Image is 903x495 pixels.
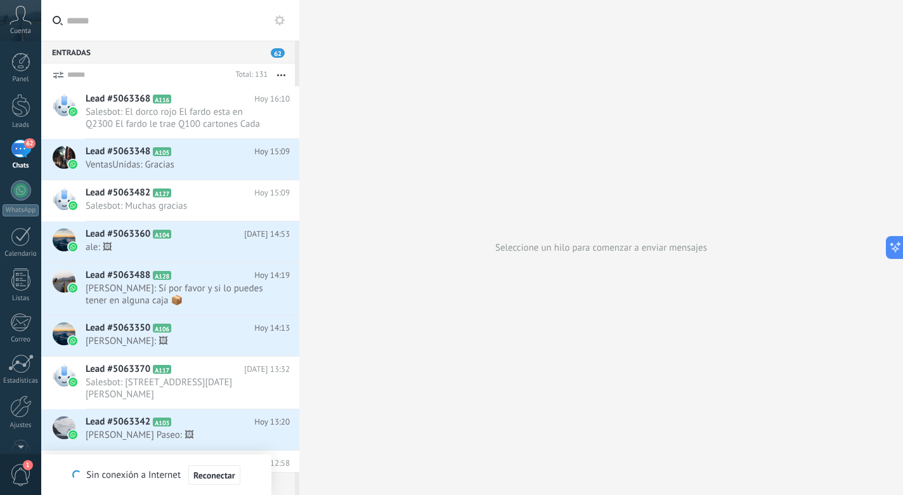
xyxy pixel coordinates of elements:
[72,465,240,485] div: Sin conexión a Internet
[254,93,290,105] span: Hoy 16:10
[3,162,39,170] div: Chats
[254,269,290,282] span: Hoy 14:19
[41,41,295,63] div: Entradas
[41,221,299,262] a: Lead #5063360 A104 [DATE] 14:53 ale: 🖼
[153,324,171,333] span: A106
[68,284,77,293] img: waba.svg
[3,336,39,344] div: Correo
[254,322,290,334] span: Hoy 14:13
[86,228,150,241] span: Lead #5063360
[153,147,171,156] span: A105
[268,63,295,86] button: Más
[3,121,39,129] div: Leads
[23,460,33,470] span: 1
[86,241,266,253] span: ale: 🖼
[254,416,290,428] span: Hoy 13:20
[86,159,266,171] span: VentasUnidas: Gracias
[230,69,268,81] div: Total: 131
[41,86,299,138] a: Lead #5063368 A116 Hoy 16:10 Salesbot: El dorco rojo El fardo esta en Q2300 El fardo le trae Q100...
[153,418,171,426] span: A103
[86,335,266,347] span: [PERSON_NAME]: 🖼
[153,230,171,239] span: A104
[68,201,77,210] img: waba.svg
[86,429,266,441] span: [PERSON_NAME] Paseo: 🖼
[86,322,150,334] span: Lead #5063350
[24,138,35,148] span: 62
[3,250,39,258] div: Calendario
[86,416,150,428] span: Lead #5063342
[193,471,235,480] span: Reconectar
[68,430,77,439] img: waba.svg
[86,106,266,130] span: Salesbot: El dorco rojo El fardo esta en Q2300 El fardo le trae Q100 cartones Cada carton le trae...
[244,363,290,376] span: [DATE] 13:32
[86,363,150,376] span: Lead #5063370
[188,465,240,485] button: Reconectar
[41,409,299,450] a: Lead #5063342 A103 Hoy 13:20 [PERSON_NAME] Paseo: 🖼
[41,139,299,180] a: Lead #5063348 A105 Hoy 15:09 VentasUnidas: Gracias
[153,188,171,197] span: A127
[244,228,290,241] span: [DATE] 14:53
[86,145,150,158] span: Lead #5063348
[153,365,171,374] span: A117
[86,93,150,105] span: Lead #5063368
[68,378,77,386] img: waba.svg
[10,27,31,36] span: Cuenta
[3,294,39,303] div: Listas
[3,76,39,84] div: Panel
[68,160,77,169] img: waba.svg
[41,357,299,409] a: Lead #5063370 A117 [DATE] 13:32 Salesbot: [STREET_ADDRESS][DATE][PERSON_NAME]
[3,421,39,430] div: Ajustes
[68,107,77,116] img: waba.svg
[254,457,290,470] span: Hoy 12:58
[68,242,77,251] img: waba.svg
[86,187,150,199] span: Lead #5063482
[254,187,290,199] span: Hoy 15:09
[153,271,171,280] span: A128
[41,315,299,356] a: Lead #5063350 A106 Hoy 14:13 [PERSON_NAME]: 🖼
[3,377,39,385] div: Estadísticas
[68,336,77,345] img: waba.svg
[153,95,171,103] span: A116
[86,200,266,212] span: Salesbot: Muchas gracias
[41,180,299,221] a: Lead #5063482 A127 Hoy 15:09 Salesbot: Muchas gracias
[254,145,290,158] span: Hoy 15:09
[86,376,266,400] span: Salesbot: [STREET_ADDRESS][DATE][PERSON_NAME]
[86,282,266,307] span: [PERSON_NAME]: Sí por favor y si lo puedes tener en alguna caja 📦
[3,204,39,216] div: WhatsApp
[41,263,299,315] a: Lead #5063488 A128 Hoy 14:19 [PERSON_NAME]: Sí por favor y si lo puedes tener en alguna caja 📦
[271,48,285,58] span: 62
[86,269,150,282] span: Lead #5063488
